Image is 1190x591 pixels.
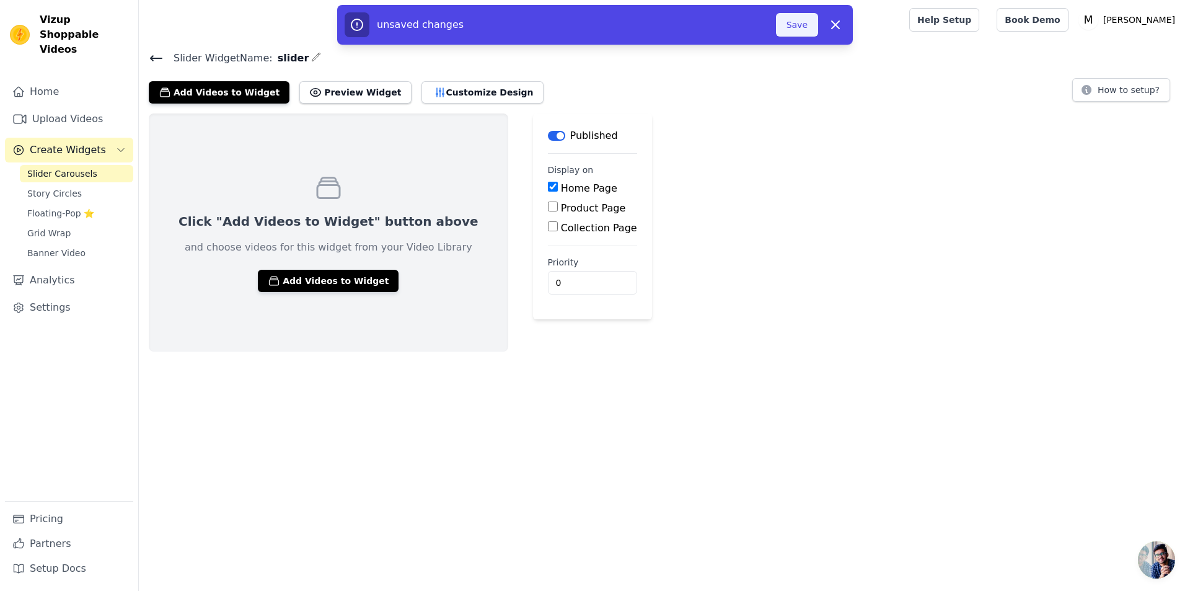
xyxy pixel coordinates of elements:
span: unsaved changes [377,19,464,30]
span: Grid Wrap [27,227,71,239]
span: Slider Carousels [27,167,97,180]
a: Upload Videos [5,107,133,131]
div: Open chat [1138,541,1175,579]
p: and choose videos for this widget from your Video Library [185,240,472,255]
span: slider [273,51,309,66]
a: Floating-Pop ⭐ [20,205,133,222]
span: Slider Widget Name: [164,51,273,66]
a: Slider Carousels [20,165,133,182]
label: Collection Page [561,222,637,234]
span: Floating-Pop ⭐ [27,207,94,220]
div: Edit Name [311,50,321,66]
a: How to setup? [1072,87,1170,99]
a: Analytics [5,268,133,293]
button: Add Videos to Widget [258,270,399,292]
label: Home Page [561,182,617,194]
label: Priority [548,256,637,269]
span: Create Widgets [30,143,106,158]
p: Published [570,128,618,143]
button: Add Videos to Widget [149,81,289,104]
legend: Display on [548,164,594,176]
a: Setup Docs [5,556,133,581]
a: Settings [5,295,133,320]
button: How to setup? [1072,78,1170,102]
label: Product Page [561,202,626,214]
p: Click "Add Videos to Widget" button above [178,213,478,230]
a: Story Circles [20,185,133,202]
a: Home [5,79,133,104]
span: Story Circles [27,187,82,200]
span: Banner Video [27,247,86,259]
a: Grid Wrap [20,224,133,242]
button: Customize Design [421,81,544,104]
a: Pricing [5,507,133,531]
a: Partners [5,531,133,556]
button: Save [776,13,818,37]
button: Create Widgets [5,138,133,162]
a: Banner Video [20,244,133,262]
button: Preview Widget [299,81,411,104]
